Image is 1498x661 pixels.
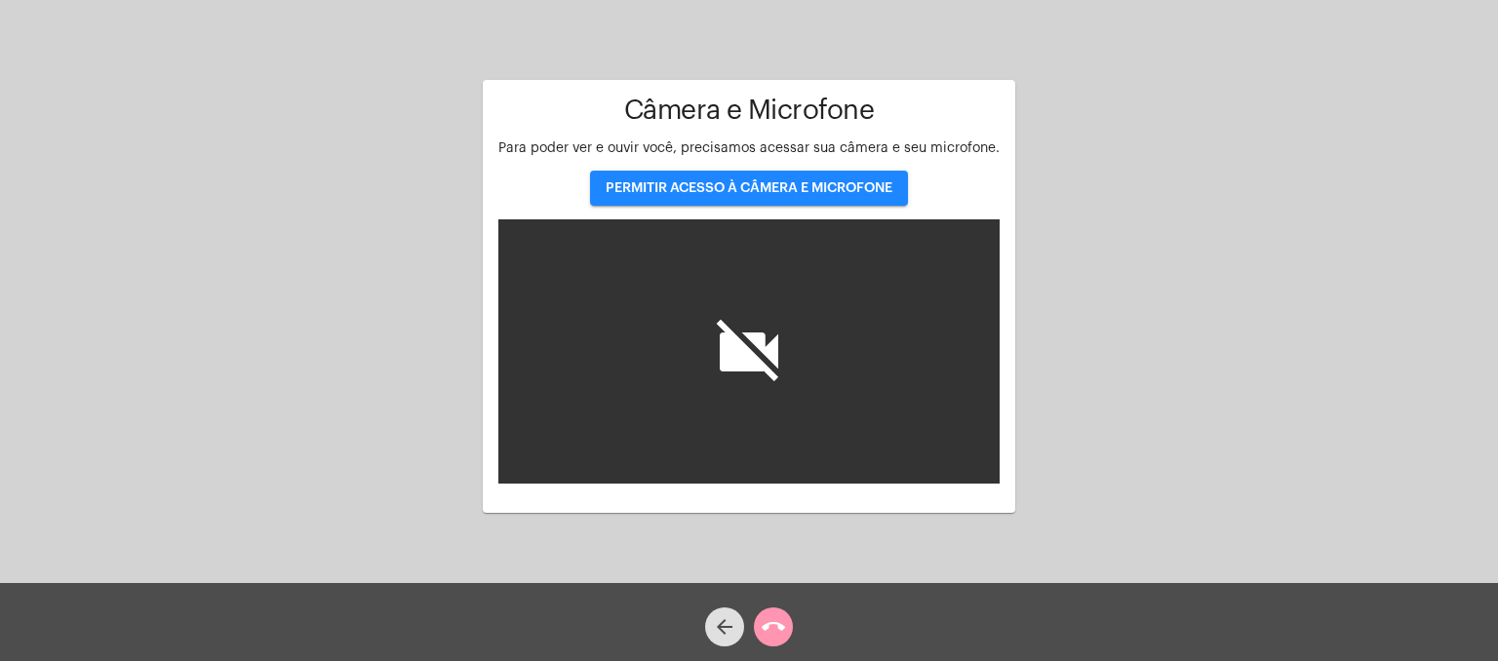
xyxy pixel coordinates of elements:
button: PERMITIR ACESSO À CÂMERA E MICROFONE [590,171,908,206]
span: PERMITIR ACESSO À CÂMERA E MICROFONE [606,181,892,195]
span: Para poder ver e ouvir você, precisamos acessar sua câmera e seu microfone. [498,141,1000,155]
mat-icon: call_end [762,615,785,639]
mat-icon: arrow_back [713,615,736,639]
h1: Câmera e Microfone [498,96,1000,126]
i: videocam_off [710,313,788,391]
